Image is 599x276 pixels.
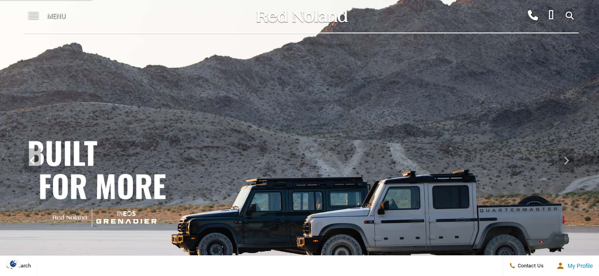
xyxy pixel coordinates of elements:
[558,148,575,173] div: Next
[4,259,23,268] section: Click to Open Cookie Consent Modal
[550,256,599,276] button: Open user profile menu
[516,262,544,269] span: Contact Us
[24,148,41,173] div: Previous
[4,259,23,268] img: Opt-Out Icon
[564,263,593,269] span: My Profile
[255,9,348,24] img: Red Noland Auto Group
